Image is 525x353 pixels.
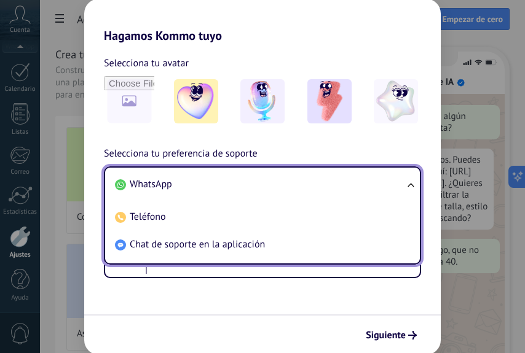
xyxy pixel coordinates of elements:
button: Siguiente [360,325,422,346]
span: Chat de soporte en la aplicación [130,238,265,250]
img: -3.jpeg [307,79,352,123]
img: -4.jpeg [374,79,418,123]
img: -2.jpeg [240,79,285,123]
span: Selecciona tu preferencia de soporte [104,146,258,162]
span: Selecciona tu avatar [104,55,189,71]
img: -1.jpeg [174,79,218,123]
span: Teléfono [130,211,166,223]
span: WhatsApp [130,178,172,190]
span: Siguiente [366,331,406,339]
